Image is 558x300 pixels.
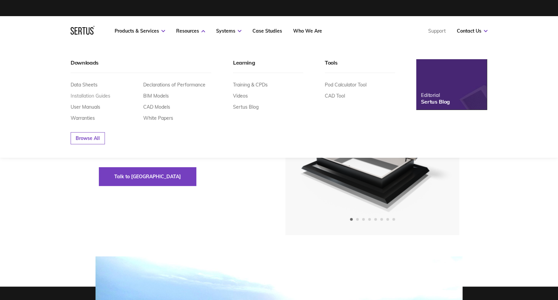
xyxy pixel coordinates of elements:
div: Tools [325,59,395,73]
a: CAD Models [143,104,170,110]
a: Who We Are [293,28,322,34]
a: Videos [233,93,248,99]
a: Contact Us [457,28,487,34]
iframe: Chat Widget [437,222,558,300]
div: Downloads [71,59,211,73]
span: Go to slide 4 [368,218,371,221]
a: Training & CPDs [233,82,268,88]
button: Talk to [GEOGRAPHIC_DATA] [99,167,196,186]
a: Systems [216,28,241,34]
span: Go to slide 2 [356,218,359,221]
span: Go to slide 7 [386,218,389,221]
a: Warranties [71,115,95,121]
div: Sertus Blog [421,98,450,105]
a: Products & Services [115,28,165,34]
span: Go to slide 8 [392,218,395,221]
a: Pod Calculator Tool [325,82,366,88]
span: Go to slide 3 [362,218,365,221]
a: CAD Tool [325,93,345,99]
a: BIM Models [143,93,169,99]
div: Learning [233,59,303,73]
a: Declarations of Performance [143,82,205,88]
a: Sertus Blog [233,104,258,110]
span: Go to slide 6 [380,218,383,221]
div: Editorial [421,92,450,98]
a: User Manuals [71,104,100,110]
a: Data Sheets [71,82,97,88]
a: Case Studies [252,28,282,34]
a: Resources [176,28,205,34]
a: Installation Guides [71,93,110,99]
a: Support [428,28,446,34]
a: White Papers [143,115,173,121]
span: Go to slide 5 [374,218,377,221]
a: Browse All [71,132,105,144]
a: EditorialSertus Blog [416,59,487,110]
